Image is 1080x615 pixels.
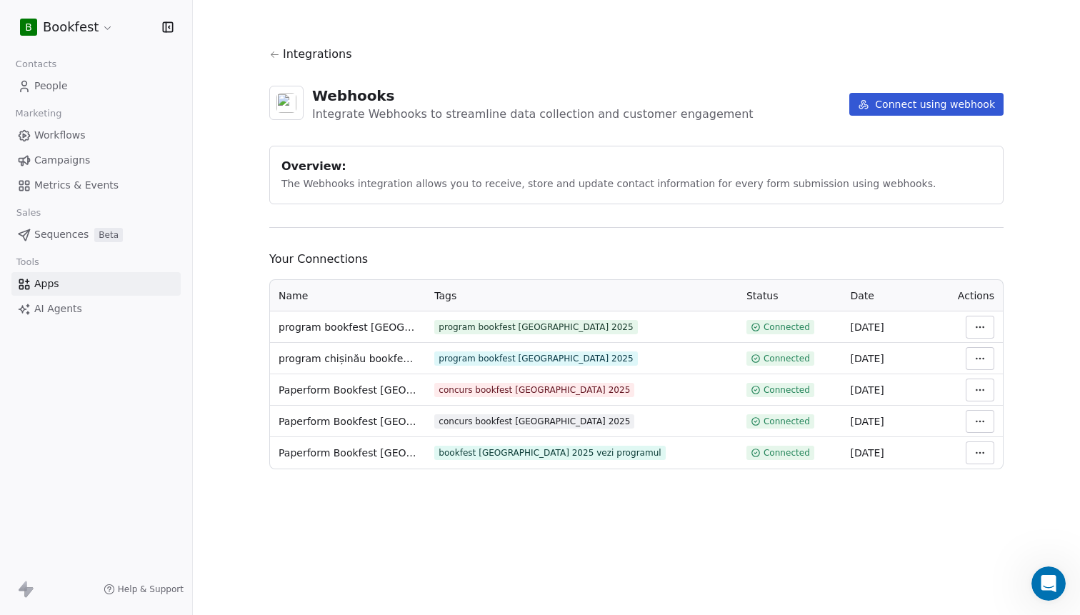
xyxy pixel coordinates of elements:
[35,300,66,311] b: 1 day
[118,584,184,595] span: Help & Support
[9,103,68,124] span: Marketing
[269,46,1004,63] a: Integrations
[104,584,184,595] a: Help & Support
[764,353,810,364] span: Connected
[23,285,223,313] div: Our usual reply time 🕒
[439,353,633,364] div: program bookfest [GEOGRAPHIC_DATA] 2025
[12,438,274,462] textarea: Message…
[1031,566,1066,601] iframe: Intercom live chat
[41,8,64,31] img: Profile image for Fin
[25,20,32,34] span: B
[312,106,754,123] div: Integrate Webhooks to streamline data collection and customer engagement
[224,6,251,33] button: Home
[213,82,274,114] div: hi there
[850,290,874,301] span: Date
[283,46,352,63] span: Integrations
[9,6,36,33] button: go back
[45,467,56,479] button: Gif picker
[279,290,308,301] span: Name
[434,290,456,301] span: Tags
[91,467,102,479] button: Start recording
[279,446,417,460] span: Paperform Bookfest [GEOGRAPHIC_DATA] 2025 Vezi Programul
[34,153,90,168] span: Campaigns
[439,321,633,333] div: program bookfest [GEOGRAPHIC_DATA] 2025
[764,447,810,459] span: Connected
[312,86,754,106] div: Webhooks
[850,321,884,333] span: [DATE]
[439,416,630,427] div: concurs bookfest [GEOGRAPHIC_DATA] 2025
[69,7,86,18] h1: Fin
[11,223,181,246] a: SequencesBeta
[34,178,119,193] span: Metrics & Events
[34,79,68,94] span: People
[245,462,268,485] button: Send a message…
[11,174,181,197] a: Metrics & Events
[34,227,89,242] span: Sequences
[34,276,59,291] span: Apps
[850,447,884,459] span: [DATE]
[11,201,274,202] div: New messages divider
[34,301,82,316] span: AI Agents
[850,416,884,427] span: [DATE]
[279,383,417,397] span: Paperform Bookfest [GEOGRAPHIC_DATA] 2025
[279,351,417,366] span: program chișinău bookfest 2025
[206,124,263,138] div: any update
[439,447,661,459] div: bookfest [GEOGRAPHIC_DATA] 2025 vezi programul
[11,214,274,354] div: Fin says…
[281,178,936,189] span: The Webhooks integration allows you to receive, store and update contact information for every fo...
[849,93,1004,116] button: Connect using webhook
[78,156,263,170] div: for the twilio and tidycal integration?
[764,321,810,333] span: Connected
[11,149,181,172] a: Campaigns
[23,222,223,278] div: You’ll get replies here and in your email: ✉️
[17,15,116,39] button: BBookfest
[11,147,274,190] div: Andrei says…
[850,353,884,364] span: [DATE]
[69,18,178,32] p: The team can also help
[11,272,181,296] a: Apps
[9,54,63,75] span: Contacts
[34,128,86,143] span: Workflows
[251,6,276,31] div: Close
[269,251,1004,268] span: Your Connections
[279,414,417,429] span: Paperform Bookfest [GEOGRAPHIC_DATA] 2025 Concurs
[11,124,181,147] a: Workflows
[194,115,274,146] div: any update
[764,384,810,396] span: Connected
[11,297,181,321] a: AI Agents
[11,115,274,148] div: Andrei says…
[11,214,234,322] div: You’ll get replies here and in your email:✉️[DOMAIN_NAME][EMAIL_ADDRESS][DOMAIN_NAME]Our usual re...
[23,251,218,276] b: [DOMAIN_NAME][EMAIL_ADDRESS][DOMAIN_NAME]
[224,91,263,105] div: hi there
[276,93,296,113] img: webhooks.svg
[68,467,79,479] button: Upload attachment
[66,147,274,179] div: for the twilio and tidycal integration?
[22,468,34,479] button: Emoji picker
[279,320,417,334] span: program bookfest [GEOGRAPHIC_DATA] 2025
[746,290,779,301] span: Status
[10,202,47,224] span: Sales
[94,228,123,242] span: Beta
[958,290,994,301] span: Actions
[439,384,630,396] div: concurs bookfest [GEOGRAPHIC_DATA] 2025
[11,74,181,98] a: People
[850,384,884,396] span: [DATE]
[23,324,84,333] div: Fin • 16m ago
[43,18,99,36] span: Bookfest
[10,251,45,273] span: Tools
[281,158,991,175] div: Overview:
[11,82,274,115] div: Andrei says…
[764,416,810,427] span: Connected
